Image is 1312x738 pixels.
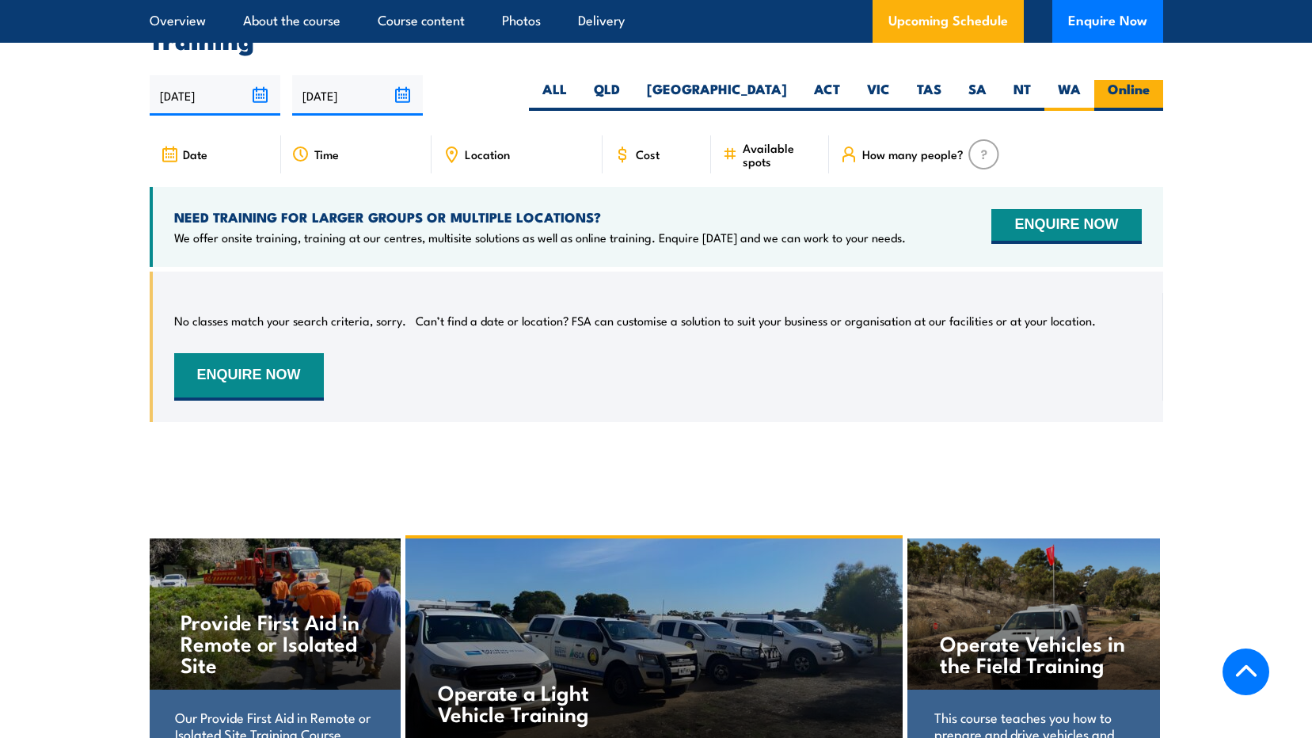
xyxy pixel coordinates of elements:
span: Date [183,147,207,161]
input: From date [150,75,280,116]
label: Online [1094,80,1163,111]
h4: Operate a Light Vehicle Training [438,681,624,724]
h2: UPCOMING SCHEDULE FOR - "Drive Vehicles under Operational Conditions Training" [150,6,1163,50]
label: TAS [903,80,955,111]
label: WA [1044,80,1094,111]
input: To date [292,75,423,116]
label: VIC [854,80,903,111]
p: Can’t find a date or location? FSA can customise a solution to suit your business or organisation... [416,313,1096,329]
span: How many people? [862,147,964,161]
span: Location [465,147,510,161]
label: SA [955,80,1000,111]
span: Available spots [743,141,818,168]
label: ALL [529,80,580,111]
label: [GEOGRAPHIC_DATA] [633,80,801,111]
button: ENQUIRE NOW [174,353,324,401]
span: Time [314,147,339,161]
label: NT [1000,80,1044,111]
p: We offer onsite training, training at our centres, multisite solutions as well as online training... [174,230,906,245]
p: No classes match your search criteria, sorry. [174,313,406,329]
h4: NEED TRAINING FOR LARGER GROUPS OR MULTIPLE LOCATIONS? [174,208,906,226]
span: Cost [636,147,660,161]
button: ENQUIRE NOW [991,209,1141,244]
label: ACT [801,80,854,111]
h4: Operate Vehicles in the Field Training [940,632,1128,675]
h4: Provide First Aid in Remote or Isolated Site [181,611,368,675]
label: QLD [580,80,633,111]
